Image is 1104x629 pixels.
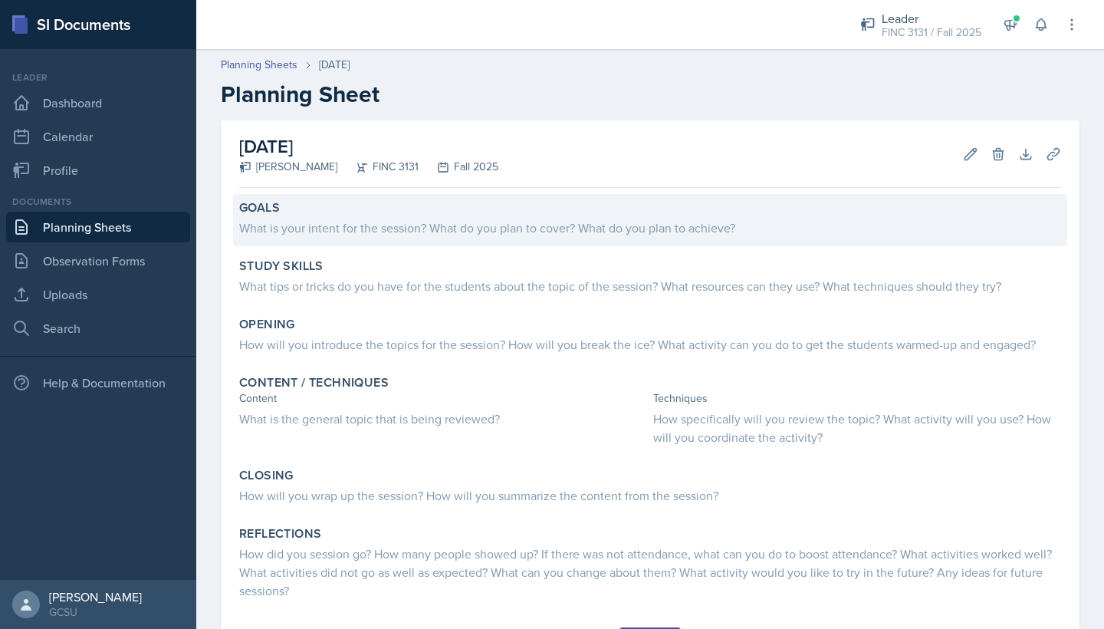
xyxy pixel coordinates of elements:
[6,87,190,118] a: Dashboard
[6,245,190,276] a: Observation Forms
[239,410,647,428] div: What is the general topic that is being reviewed?
[6,71,190,84] div: Leader
[319,57,350,73] div: [DATE]
[239,526,321,542] label: Reflections
[653,390,1061,407] div: Techniques
[337,159,419,175] div: FINC 3131
[239,133,498,160] h2: [DATE]
[239,335,1061,354] div: How will you introduce the topics for the session? How will you break the ice? What activity can ...
[6,195,190,209] div: Documents
[239,375,389,390] label: Content / Techniques
[882,9,981,28] div: Leader
[653,410,1061,446] div: How specifically will you review the topic? What activity will you use? How will you coordinate t...
[49,589,142,604] div: [PERSON_NAME]
[239,259,324,274] label: Study Skills
[239,159,337,175] div: [PERSON_NAME]
[6,212,190,242] a: Planning Sheets
[239,317,295,332] label: Opening
[239,277,1061,295] div: What tips or tricks do you have for the students about the topic of the session? What resources c...
[6,313,190,344] a: Search
[419,159,498,175] div: Fall 2025
[6,121,190,152] a: Calendar
[49,604,142,620] div: GCSU
[6,155,190,186] a: Profile
[239,219,1061,237] div: What is your intent for the session? What do you plan to cover? What do you plan to achieve?
[239,468,294,483] label: Closing
[239,486,1061,505] div: How will you wrap up the session? How will you summarize the content from the session?
[221,81,1079,108] h2: Planning Sheet
[221,57,297,73] a: Planning Sheets
[6,279,190,310] a: Uploads
[239,390,647,407] div: Content
[239,545,1061,600] div: How did you session go? How many people showed up? If there was not attendance, what can you do t...
[239,200,280,216] label: Goals
[882,25,981,41] div: FINC 3131 / Fall 2025
[6,367,190,398] div: Help & Documentation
